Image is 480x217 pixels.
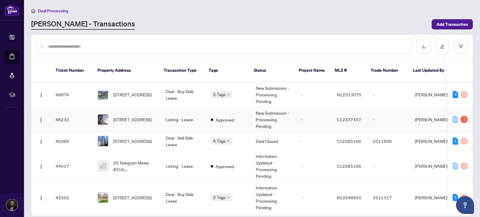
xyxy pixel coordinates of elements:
img: Logo [39,164,44,169]
button: Logo [36,161,46,171]
span: Deal Processing [38,8,68,14]
span: edit [440,44,444,49]
th: MLS # [330,59,366,82]
span: 2 Tags [213,194,226,201]
span: filter [459,44,463,49]
td: 46369 [51,132,93,150]
span: Add Transaction [436,20,468,29]
div: 1 [460,116,468,123]
img: Logo [39,139,44,144]
button: Logo [36,90,46,99]
td: Listing - Lease [161,150,206,182]
div: 4 [453,91,458,98]
td: Deal - Buy Side Lease [161,182,206,213]
td: - [368,150,410,182]
span: Approved [216,116,234,123]
span: [STREET_ADDRESS] [113,91,152,98]
img: thumbnail-img [98,192,108,203]
span: home [31,9,35,13]
img: Profile Icon [6,199,18,211]
td: - [296,82,332,107]
button: Logo [36,115,46,124]
td: - [296,150,332,182]
td: Information Updated - Processing Pending [251,182,296,213]
th: Trade Number [366,59,408,82]
span: C12285166 [337,138,361,144]
img: thumbnail-img [98,114,108,125]
th: Status [249,59,294,82]
div: 0 [453,162,458,170]
img: Logo [39,196,44,200]
td: 2511317 [368,182,410,213]
span: 25 Telegram Mews #316, [GEOGRAPHIC_DATA], [GEOGRAPHIC_DATA], [GEOGRAPHIC_DATA] [113,159,156,173]
img: logo [5,5,19,16]
button: download [417,40,430,53]
td: Information Updated - Processing Pending [251,150,296,182]
span: download [421,44,426,49]
th: Tags [204,59,249,82]
td: New Submission - Processing Pending [251,82,296,107]
span: down [227,196,230,199]
th: Project Name [294,59,330,82]
span: N12246850 [337,195,361,200]
td: - [368,107,410,132]
span: 2 Tags [213,91,226,98]
img: Logo [39,118,44,122]
td: 49674 [51,82,93,107]
button: Logo [36,193,46,202]
td: [PERSON_NAME] [410,82,455,107]
span: C12285166 [337,163,361,169]
td: [PERSON_NAME] [410,182,455,213]
button: filter [454,40,468,53]
div: 0 [460,194,468,201]
td: - [368,82,410,107]
div: 1 [453,194,458,201]
th: Transaction Type [159,59,204,82]
td: 42562 [51,182,93,213]
span: [STREET_ADDRESS] [113,138,152,144]
td: [PERSON_NAME] [410,150,455,182]
span: [STREET_ADDRESS] [113,116,152,123]
div: 0 [460,91,468,98]
button: edit [435,40,449,53]
div: 1 [453,137,458,145]
button: Logo [36,136,46,146]
span: down [227,93,230,96]
td: - [296,132,332,150]
td: 2511698 [368,132,410,150]
td: Deal - Buy Side Lease [161,82,206,107]
a: [PERSON_NAME] - Transactions [31,19,135,30]
td: [PERSON_NAME] [410,107,455,132]
td: 44017 [51,150,93,182]
span: down [227,140,230,143]
td: - [296,182,332,213]
td: [PERSON_NAME] [410,132,455,150]
span: 4 Tags [213,137,226,144]
button: Add Transaction [432,19,473,29]
div: 0 [460,162,468,170]
td: New Submission - Processing Pending [251,107,296,132]
span: C12337457 [337,117,361,122]
span: N12313075 [337,92,361,97]
img: thumbnail-img [98,161,108,171]
td: Deal Closed [251,132,296,150]
td: Deal - Sell Side Lease [161,132,206,150]
div: 0 [460,137,468,145]
div: 0 [453,116,458,123]
span: [STREET_ADDRESS] [113,194,152,201]
td: Listing - Lease [161,107,206,132]
th: Last Updated By [408,59,453,82]
img: thumbnail-img [98,136,108,146]
td: 48232 [51,107,93,132]
td: - [296,107,332,132]
th: Ticket Number [51,59,93,82]
span: Approved [216,163,234,170]
th: Property Address [93,59,159,82]
button: Open asap [456,196,474,214]
img: thumbnail-img [98,89,108,100]
img: Logo [39,93,44,98]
